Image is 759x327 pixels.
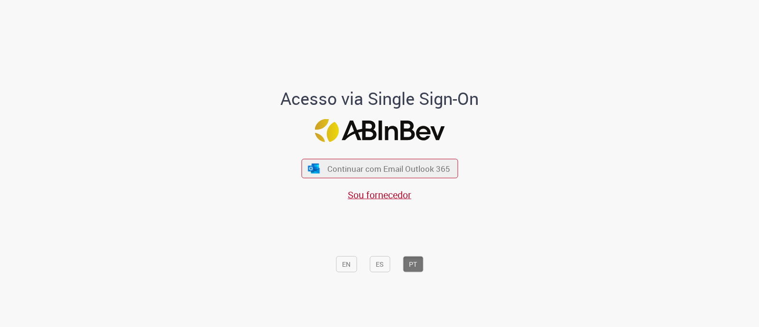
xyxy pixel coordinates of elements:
span: Continuar com Email Outlook 365 [327,163,450,174]
button: PT [403,256,423,272]
img: ícone Azure/Microsoft 360 [307,163,321,173]
img: Logo ABInBev [315,119,444,142]
button: EN [336,256,357,272]
button: ES [370,256,390,272]
a: Sou fornecedor [348,188,411,201]
h1: Acesso via Single Sign-On [248,89,511,108]
button: ícone Azure/Microsoft 360 Continuar com Email Outlook 365 [301,159,458,178]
